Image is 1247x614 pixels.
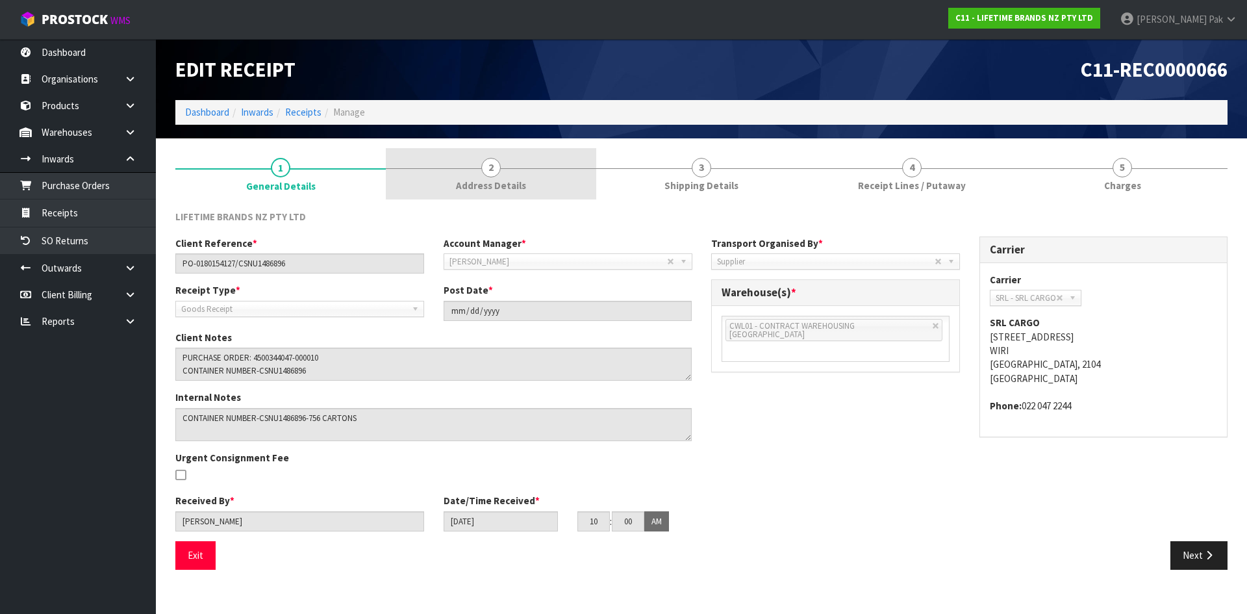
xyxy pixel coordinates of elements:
span: CWL01 - CONTRACT WAREHOUSING [GEOGRAPHIC_DATA] [729,320,855,340]
label: Receipt Type [175,283,240,297]
h3: Warehouse(s) [722,287,950,299]
label: Client Notes [175,331,232,344]
span: 3 [692,158,711,177]
span: Edit Receipt [175,57,296,83]
strong: C11 - LIFETIME BRANDS NZ PTY LTD [955,12,1093,23]
span: Pak [1209,13,1223,25]
span: Goods Receipt [181,301,407,317]
label: Internal Notes [175,390,241,404]
small: WMS [110,14,131,27]
a: Receipts [285,106,321,118]
span: Receipt Lines / Putaway [858,179,966,192]
address: [STREET_ADDRESS] WIRI [GEOGRAPHIC_DATA], 2104 [GEOGRAPHIC_DATA] [990,316,1218,385]
input: Client Reference [175,253,424,274]
button: Exit [175,541,216,569]
span: Supplier [717,254,935,270]
span: Charges [1104,179,1141,192]
span: C11-REC0000066 [1081,57,1228,83]
span: 4 [902,158,922,177]
button: Next [1170,541,1228,569]
span: 5 [1113,158,1132,177]
a: C11 - LIFETIME BRANDS NZ PTY LTD [948,8,1100,29]
span: General Details [246,179,316,193]
span: 1 [271,158,290,177]
span: LIFETIME BRANDS NZ PTY LTD [175,211,306,223]
label: Client Reference [175,237,257,250]
button: AM [644,511,669,532]
strong: phone [990,400,1022,412]
td: : [610,511,612,532]
strong: SRL CARGO [990,316,1040,329]
label: Carrier [990,273,1021,287]
a: Dashboard [185,106,229,118]
span: SRL - SRL CARGO [996,290,1056,306]
label: Urgent Consignment Fee [175,451,289,465]
label: Account Manager [444,237,526,250]
input: MM [612,511,644,531]
img: cube-alt.png [19,11,36,27]
input: HH [577,511,610,531]
span: [PERSON_NAME] [449,254,667,270]
h3: Carrier [990,244,1218,256]
span: Shipping Details [664,179,738,192]
label: Post Date [444,283,493,297]
span: General Details [175,200,1228,580]
span: 2 [481,158,501,177]
span: ProStock [42,11,108,28]
span: Manage [333,106,365,118]
label: Date/Time Received [444,494,540,507]
span: Address Details [456,179,526,192]
span: [PERSON_NAME] [1137,13,1207,25]
label: Received By [175,494,234,507]
input: Date/Time received [444,511,558,531]
address: 022 047 2244 [990,399,1218,413]
label: Transport Organised By [711,237,823,250]
a: Inwards [241,106,273,118]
